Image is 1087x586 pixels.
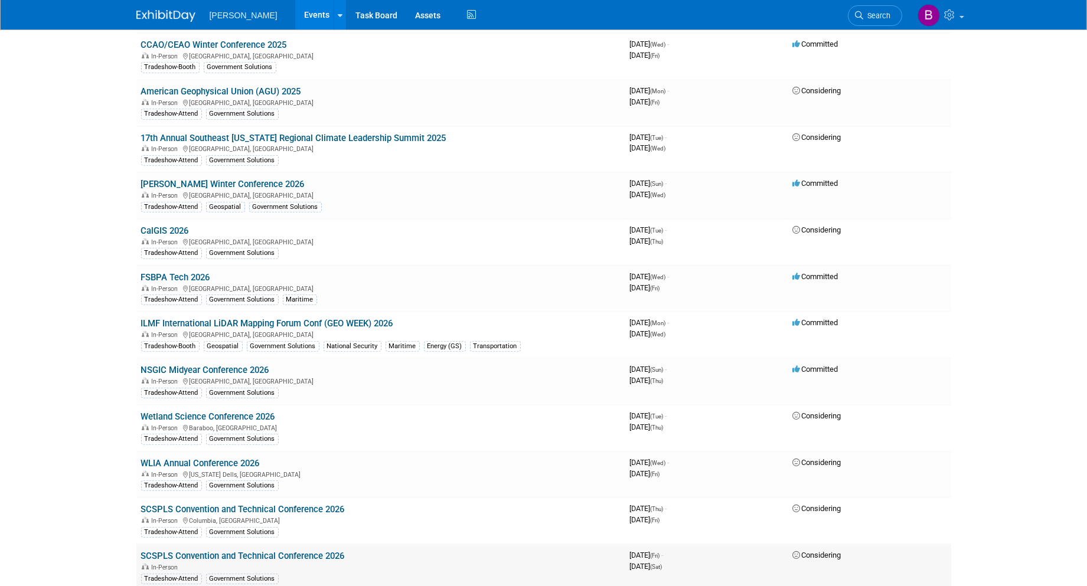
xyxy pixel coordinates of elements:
[204,341,243,352] div: Geospatial
[651,238,664,245] span: (Thu)
[651,285,660,292] span: (Fri)
[141,411,275,422] a: Wetland Science Conference 2026
[152,99,182,107] span: In-Person
[651,320,666,326] span: (Mon)
[152,192,182,199] span: In-Person
[470,341,521,352] div: Transportation
[141,329,621,339] div: [GEOGRAPHIC_DATA], [GEOGRAPHIC_DATA]
[152,285,182,293] span: In-Person
[793,225,841,234] span: Considering
[662,551,664,559] span: -
[206,574,279,584] div: Government Solutions
[918,4,940,27] img: Buse Onen
[665,365,667,374] span: -
[651,552,660,559] span: (Fri)
[651,135,664,141] span: (Tue)
[204,62,276,73] div: Government Solutions
[141,469,621,479] div: [US_STATE] Dells, [GEOGRAPHIC_DATA]
[141,190,621,199] div: [GEOGRAPHIC_DATA], [GEOGRAPHIC_DATA]
[793,318,838,327] span: Committed
[141,458,260,469] a: WLIA Annual Conference 2026
[141,376,621,385] div: [GEOGRAPHIC_DATA], [GEOGRAPHIC_DATA]
[630,179,667,188] span: [DATE]
[141,388,202,398] div: Tradeshow-Attend
[141,294,202,305] div: Tradeshow-Attend
[142,285,149,291] img: In-Person Event
[142,564,149,569] img: In-Person Event
[630,272,670,281] span: [DATE]
[142,53,149,58] img: In-Person Event
[141,504,345,515] a: SCSPLS Convention and Technical Conference 2026
[793,551,841,559] span: Considering
[630,225,667,234] span: [DATE]
[141,480,202,491] div: Tradeshow-Attend
[141,272,210,283] a: FSBPA Tech 2026
[651,378,664,384] span: (Thu)
[141,40,287,50] a: CCAO/CEAO Winter Conference 2025
[651,517,660,523] span: (Fri)
[324,341,381,352] div: National Security
[665,411,667,420] span: -
[630,133,667,142] span: [DATE]
[793,504,841,513] span: Considering
[668,318,670,327] span: -
[630,318,670,327] span: [DATE]
[136,10,195,22] img: ExhibitDay
[141,237,621,246] div: [GEOGRAPHIC_DATA], [GEOGRAPHIC_DATA]
[142,471,149,477] img: In-Person Event
[630,365,667,374] span: [DATE]
[141,143,621,153] div: [GEOGRAPHIC_DATA], [GEOGRAPHIC_DATA]
[630,97,660,106] span: [DATE]
[142,192,149,198] img: In-Person Event
[651,41,666,48] span: (Wed)
[206,527,279,538] div: Government Solutions
[152,517,182,525] span: In-Person
[793,272,838,281] span: Committed
[424,341,466,352] div: Energy (GS)
[793,179,838,188] span: Committed
[142,145,149,151] img: In-Person Event
[793,411,841,420] span: Considering
[668,86,670,95] span: -
[206,202,245,212] div: Geospatial
[793,365,838,374] span: Committed
[793,86,841,95] span: Considering
[142,238,149,244] img: In-Person Event
[630,329,666,338] span: [DATE]
[630,376,664,385] span: [DATE]
[386,341,420,352] div: Maritime
[651,564,662,570] span: (Sat)
[651,227,664,234] span: (Tue)
[152,471,182,479] span: In-Person
[247,341,319,352] div: Government Solutions
[141,202,202,212] div: Tradeshow-Attend
[152,145,182,153] span: In-Person
[141,86,301,97] a: American Geophysical Union (AGU) 2025
[665,133,667,142] span: -
[141,225,189,236] a: CalGIS 2026
[651,413,664,420] span: (Tue)
[141,283,621,293] div: [GEOGRAPHIC_DATA], [GEOGRAPHIC_DATA]
[152,424,182,432] span: In-Person
[141,318,393,329] a: ILMF International LiDAR Mapping Forum Conf (GEO WEEK) 2026
[141,51,621,60] div: [GEOGRAPHIC_DATA], [GEOGRAPHIC_DATA]
[206,109,279,119] div: Government Solutions
[630,51,660,60] span: [DATE]
[142,331,149,337] img: In-Person Event
[651,366,664,373] span: (Sun)
[141,133,446,143] a: 17th Annual Southeast [US_STATE] Regional Climate Leadership Summit 2025
[141,551,345,561] a: SCSPLS Convention and Technical Conference 2026
[630,190,666,199] span: [DATE]
[793,40,838,48] span: Committed
[651,471,660,477] span: (Fri)
[630,458,670,467] span: [DATE]
[249,202,322,212] div: Government Solutions
[142,378,149,384] img: In-Person Event
[630,40,670,48] span: [DATE]
[141,574,202,584] div: Tradeshow-Attend
[864,11,891,20] span: Search
[141,341,200,352] div: Tradeshow-Booth
[206,388,279,398] div: Government Solutions
[630,551,664,559] span: [DATE]
[206,480,279,491] div: Government Solutions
